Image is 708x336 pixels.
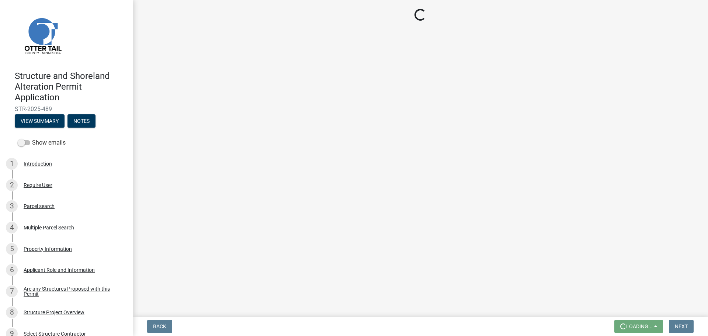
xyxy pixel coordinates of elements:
div: Introduction [24,161,52,166]
wm-modal-confirm: Notes [67,119,96,125]
div: 2 [6,179,18,191]
div: Property Information [24,246,72,252]
button: View Summary [15,114,65,128]
div: 1 [6,158,18,170]
h4: Structure and Shoreland Alteration Permit Application [15,71,127,103]
button: Next [669,320,694,333]
div: Are any Structures Proposed with this Permit [24,286,121,297]
div: 4 [6,222,18,233]
span: Back [153,323,166,329]
div: Parcel search [24,204,55,209]
div: Applicant Role and Information [24,267,95,273]
div: 8 [6,306,18,318]
label: Show emails [18,138,66,147]
span: Loading... [626,323,653,329]
div: 7 [6,285,18,297]
div: Multiple Parcel Search [24,225,74,230]
div: 3 [6,200,18,212]
img: Otter Tail County, Minnesota [15,8,70,63]
span: STR-2025-489 [15,105,118,112]
div: Require User [24,183,52,188]
button: Loading... [614,320,663,333]
div: Structure Project Overview [24,310,84,315]
div: 5 [6,243,18,255]
button: Back [147,320,172,333]
span: Next [675,323,688,329]
div: 6 [6,264,18,276]
wm-modal-confirm: Summary [15,119,65,125]
button: Notes [67,114,96,128]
